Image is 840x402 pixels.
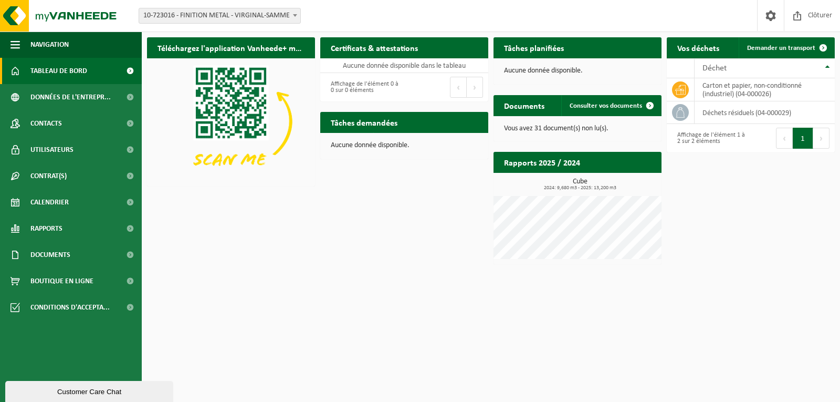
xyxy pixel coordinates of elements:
[504,125,651,132] p: Vous avez 31 document(s) non lu(s).
[147,37,315,58] h2: Téléchargez l'application Vanheede+ maintenant!
[30,242,70,268] span: Documents
[561,95,660,116] a: Consulter vos documents
[139,8,301,24] span: 10-723016 - FINITION METAL - VIRGINAL-SAMME
[667,37,730,58] h2: Vos déchets
[30,189,69,215] span: Calendrier
[493,152,591,172] h2: Rapports 2025 / 2024
[695,101,835,124] td: déchets résiduels (04-000029)
[813,128,829,149] button: Next
[30,110,62,137] span: Contacts
[30,163,67,189] span: Contrat(s)
[672,127,745,150] div: Affichage de l'élément 1 à 2 sur 2 éléments
[331,142,478,149] p: Aucune donnée disponible.
[30,84,111,110] span: Données de l'entrepr...
[147,58,315,184] img: Download de VHEPlus App
[30,58,87,84] span: Tableau de bord
[499,178,661,191] h3: Cube
[320,112,408,132] h2: Tâches demandées
[499,185,661,191] span: 2024: 9,680 m3 - 2025: 13,200 m3
[320,37,428,58] h2: Certificats & attestations
[695,78,835,101] td: carton et papier, non-conditionné (industriel) (04-000026)
[570,172,660,193] a: Consulter les rapports
[30,137,73,163] span: Utilisateurs
[30,294,110,321] span: Conditions d'accepta...
[450,77,467,98] button: Previous
[467,77,483,98] button: Next
[30,268,93,294] span: Boutique en ligne
[776,128,793,149] button: Previous
[702,64,727,73] span: Déchet
[493,37,574,58] h2: Tâches planifiées
[5,379,175,402] iframe: chat widget
[793,128,813,149] button: 1
[504,67,651,75] p: Aucune donnée disponible.
[739,37,834,58] a: Demander un transport
[320,58,488,73] td: Aucune donnée disponible dans le tableau
[30,32,69,58] span: Navigation
[570,102,642,109] span: Consulter vos documents
[325,76,399,99] div: Affichage de l'élément 0 à 0 sur 0 éléments
[493,95,555,116] h2: Documents
[30,215,62,242] span: Rapports
[747,45,815,51] span: Demander un transport
[139,8,300,23] span: 10-723016 - FINITION METAL - VIRGINAL-SAMME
